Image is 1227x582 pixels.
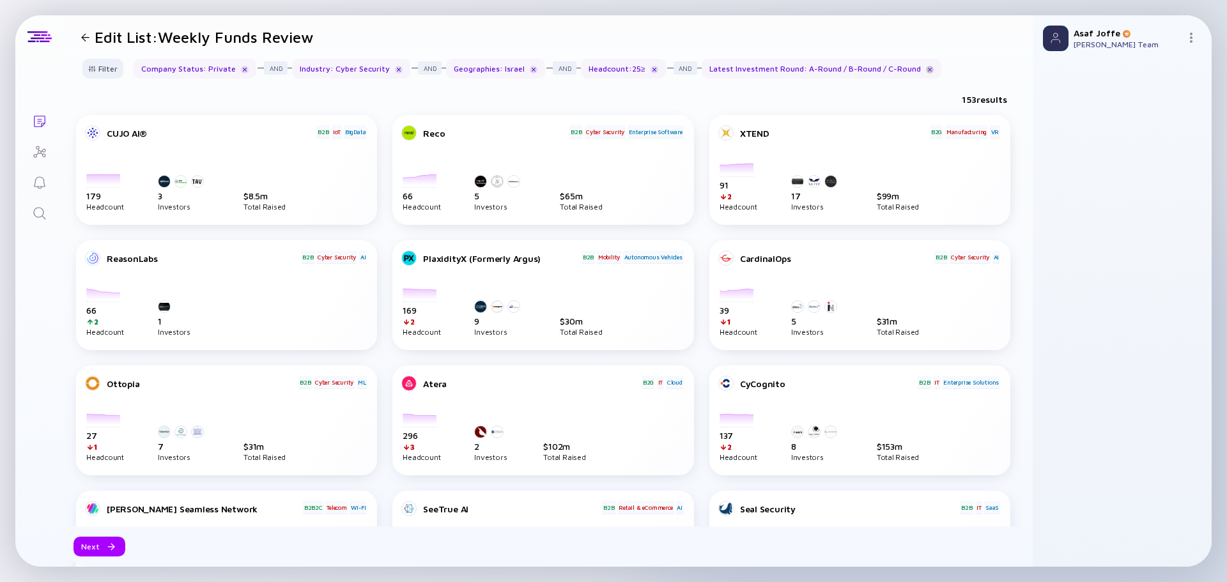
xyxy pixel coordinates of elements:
div: IoT [332,125,342,138]
div: 5 [791,316,841,326]
div: $ 30m [560,316,602,326]
div: Total Raised [877,329,919,335]
h1: Edit List: Weekly Funds Review [95,28,313,46]
div: Total Raised [243,204,286,210]
div: $ 102m [543,441,585,452]
div: Investors [474,329,524,335]
div: Headcount : 25 ≥ [581,59,666,79]
div: IT [657,376,665,388]
div: B2B [960,501,973,514]
div: $ 31m [243,441,286,452]
div: BigData [344,125,367,138]
div: Mobility [597,250,621,263]
div: PlaxidityX (Formerly Argus) [423,253,580,264]
div: 9 [474,316,524,326]
div: VR [990,125,1001,138]
div: Atera [423,378,640,389]
div: B2B [918,376,931,388]
div: Total Raised [560,329,602,335]
div: Enterprise Solutions [942,376,1000,388]
div: XTEND [740,128,929,139]
button: Filter [82,59,123,79]
div: SaaS [984,501,1000,514]
div: Investors [158,329,190,335]
div: Retail & eCommerce [617,501,674,514]
button: Next [73,537,125,556]
div: Cyber Security [316,250,357,263]
div: Cyber Security [585,125,626,138]
div: Investors [474,454,507,460]
img: Profile Picture [1043,26,1069,51]
div: ReasonLabs [107,253,300,264]
div: 153 results [962,94,1007,105]
div: 8 [791,441,841,452]
div: $ 65m [560,190,602,201]
div: CardinalOps [740,253,933,264]
div: Investors [791,454,841,460]
a: Investor Map [15,135,63,166]
div: Total Raised [877,454,919,460]
div: 2 [474,441,507,452]
div: Investors [474,204,524,210]
div: Filter [81,59,125,79]
div: $ 153m [877,441,919,452]
div: B2B [602,501,615,514]
div: Cyber Security [314,376,355,388]
div: AI [992,250,1001,263]
div: Industry : Cyber Security [292,59,410,79]
div: [PERSON_NAME] Seamless Network [107,503,302,514]
div: Investors [158,204,208,210]
div: B2B [569,125,583,138]
div: B2G [930,125,943,138]
div: 3 [158,190,208,201]
div: Telecom [325,501,348,514]
div: IT [933,376,941,388]
div: Seal Security [740,503,959,514]
div: B2G [642,376,655,388]
div: 17 [791,190,841,201]
div: ML [357,376,367,388]
div: B2B2C [303,501,324,514]
div: Manufacturing [945,125,988,138]
div: B2B [298,376,312,388]
div: $ 8.5m [243,190,286,201]
div: [PERSON_NAME] Team [1074,40,1181,49]
div: Company Status : Private [134,59,256,79]
a: Reminders [15,166,63,197]
div: B2B [582,250,595,263]
div: Enterprise Software [628,125,684,138]
div: Wi-Fi [350,501,367,514]
div: Investors [158,454,208,460]
img: Menu [1186,33,1196,43]
a: Lists [15,105,63,135]
div: Reco [423,128,568,139]
div: 1 [158,316,190,326]
div: AI [675,501,684,514]
div: B2B [316,125,330,138]
div: B2B [301,250,314,263]
div: Total Raised [543,454,585,460]
div: Investors [791,329,841,335]
div: IT [975,501,983,514]
div: B2B [934,250,948,263]
div: Asaf Joffe [1074,27,1181,38]
div: Investors [791,204,841,210]
div: Total Raised [560,204,602,210]
div: 5 [474,190,524,201]
a: Search [15,197,63,227]
div: Ottopia [107,378,297,389]
div: Latest Investment Round : A-Round / B-Round / C-Round [702,59,941,79]
div: Total Raised [243,454,286,460]
div: AI [359,250,367,263]
div: Total Raised [877,204,919,210]
div: Autonomous Vehicles [623,250,684,263]
div: CUJO AI® [107,128,315,139]
div: Cloud [666,376,684,388]
div: SeeTrue AI [423,503,601,514]
div: Geographies : Israel [446,59,545,79]
div: $ 99m [877,190,919,201]
div: CyCognito [740,378,916,389]
div: $ 31m [877,316,919,326]
div: Cyber Security [950,250,991,263]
